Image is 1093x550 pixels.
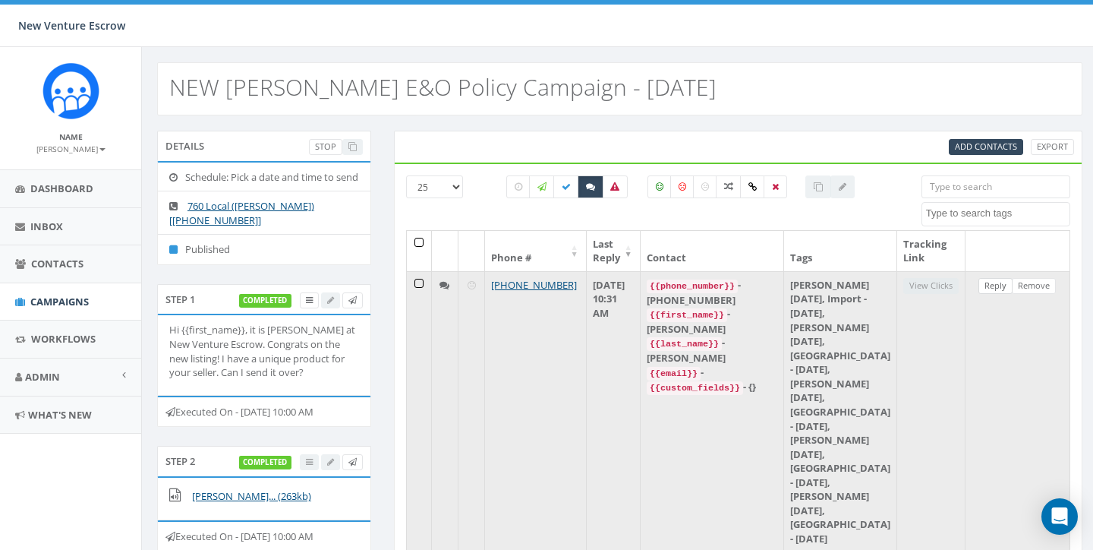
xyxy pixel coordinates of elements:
th: Contact [641,231,784,271]
span: Send Test Message [348,294,357,305]
div: - [PHONE_NUMBER] [647,278,777,307]
a: Stop [309,139,342,155]
th: Tags [784,231,897,271]
span: Campaigns [30,295,89,308]
div: - [PERSON_NAME] [647,307,777,336]
label: Negative [670,175,695,198]
a: 760 Local ([PERSON_NAME]) [[PHONE_NUMBER]] [169,199,314,227]
input: Type to search [921,175,1070,198]
a: [PERSON_NAME] [36,141,106,155]
span: New Venture Escrow [18,18,125,33]
label: Sending [529,175,555,198]
label: Removed [764,175,787,198]
textarea: Search [926,207,1069,220]
label: completed [239,456,292,469]
div: - {} [647,380,777,395]
div: Step 1 [157,284,371,315]
p: Hi {{first_name}}, it is [PERSON_NAME] at New Venture Escrow. Congrats on the new listing! I have... [169,323,359,379]
code: {{custom_fields}} [647,381,743,395]
label: completed [239,294,292,308]
th: Phone #: activate to sort column ascending [485,231,587,271]
h2: NEW [PERSON_NAME] E&O Policy Campaign - [DATE] [169,74,717,100]
span: Inbox [30,220,63,233]
span: Add Contacts [955,141,1017,152]
div: Step 2 [157,446,371,476]
label: Neutral [693,175,717,198]
label: Mixed [716,175,742,198]
a: Export [1031,139,1074,155]
code: {{first_name}} [647,308,727,322]
span: Workflows [31,332,96,346]
span: Dashboard [30,182,93,195]
th: Tracking Link [897,231,965,271]
label: Delivered [553,175,579,198]
div: Details [157,131,371,161]
div: Executed On - [DATE] 10:00 AM [157,396,371,428]
label: Positive [647,175,672,198]
a: Add Contacts [949,139,1023,155]
small: Name [59,131,83,142]
span: CSV files only [955,141,1017,152]
label: Pending [506,175,531,198]
a: [PHONE_NUMBER] [491,278,577,292]
div: Open Intercom Messenger [1041,498,1078,535]
span: View Campaign Delivery Statistics [306,294,313,305]
span: Admin [25,370,60,384]
span: Send Test Message [348,456,357,467]
label: Bounced [602,175,628,198]
li: Schedule: Pick a date and time to send [158,163,370,192]
div: - [647,365,777,381]
code: {{email}} [647,367,701,381]
img: Rally_Corp_Icon_1.png [43,62,99,119]
i: Schedule: Pick a date and time to send [169,172,185,182]
div: - [PERSON_NAME] [647,336,777,365]
th: Last Reply: activate to sort column ascending [587,231,641,271]
code: {{phone_number}} [647,280,738,293]
small: [PERSON_NAME] [36,144,106,154]
code: {{last_name}} [647,337,722,351]
span: Contacts [31,257,83,270]
a: Remove [1012,278,1056,294]
li: Published [158,234,370,264]
span: What's New [28,408,92,422]
i: Published [169,245,185,254]
a: Reply [978,278,1013,294]
a: [PERSON_NAME]... (263kb) [192,489,311,503]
